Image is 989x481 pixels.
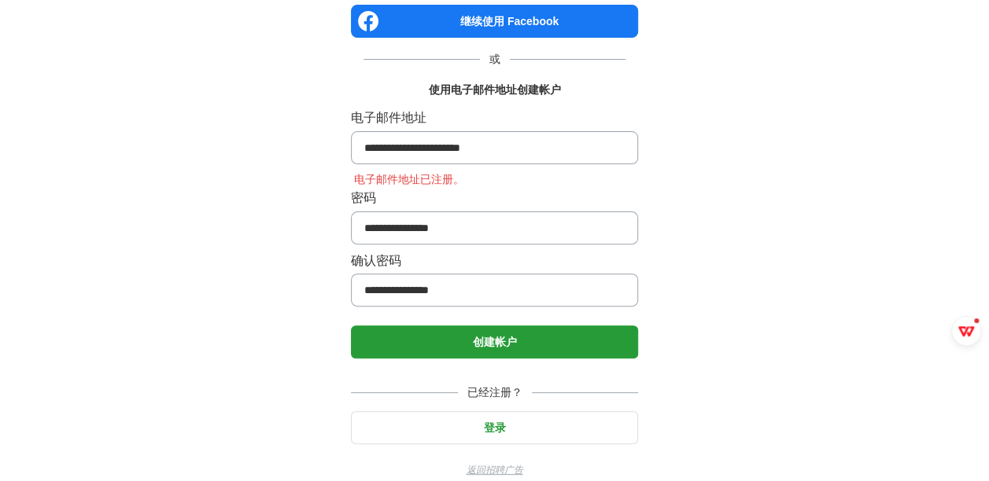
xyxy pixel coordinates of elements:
[351,108,638,128] label: 电子邮件地址
[351,251,638,271] label: 确认密码
[351,325,638,358] button: 创建帐户
[351,188,638,208] label: 密码
[351,173,467,185] span: 电子邮件地址已注册。
[351,463,638,478] a: 返回招聘广告
[351,421,638,434] a: 登录
[458,384,532,401] span: 已经注册？
[351,411,638,444] button: 登录
[480,50,510,68] span: 或
[428,81,560,98] h1: 使用电子邮件地址创建帐户
[351,5,638,38] a: 继续使用 Facebook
